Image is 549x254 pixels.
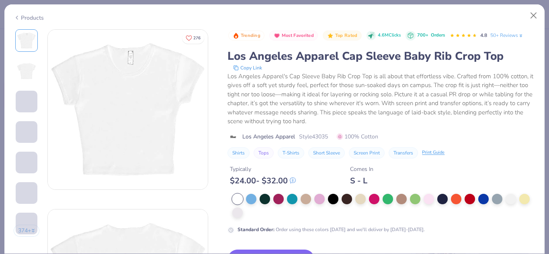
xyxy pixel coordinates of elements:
[378,32,401,39] span: 4.6M Clicks
[14,225,40,237] button: 374+
[238,226,274,233] strong: Standard Order :
[526,8,541,23] button: Close
[335,33,358,38] span: Top Rated
[490,32,524,39] a: 50+ Reviews
[193,36,201,40] span: 276
[349,147,385,158] button: Screen Print
[231,64,264,72] button: copy to clipboard
[417,32,445,39] div: 700+
[422,149,445,156] div: Print Guide
[241,33,260,38] span: Trending
[16,204,17,226] img: User generated content
[350,165,373,173] div: Comes In
[278,147,304,158] button: T-Shirts
[337,132,378,141] span: 100% Cotton
[238,226,425,233] div: Order using these colors [DATE] and we'll deliver by [DATE]-[DATE].
[227,134,238,140] img: brand logo
[350,176,373,186] div: S - L
[230,176,296,186] div: $ 24.00 - $ 32.00
[16,173,17,195] img: User generated content
[308,147,345,158] button: Short Sleeve
[227,72,535,126] div: Los Angeles Apparel's Cap Sleeve Baby Rib Crop Top is all about that effortless vibe. Crafted fro...
[233,33,239,39] img: Trending sort
[282,33,314,38] span: Most Favorited
[480,32,487,39] span: 4.8
[230,165,296,173] div: Typically
[450,29,477,42] div: 4.8 Stars
[16,112,17,134] img: User generated content
[431,32,445,38] span: Orders
[17,31,36,50] img: Front
[228,30,264,41] button: Badge Button
[17,61,36,81] img: Back
[274,33,280,39] img: Most Favorited sort
[299,132,328,141] span: Style 43035
[269,30,318,41] button: Badge Button
[227,49,535,64] div: Los Angeles Apparel Cap Sleeve Baby Rib Crop Top
[242,132,295,141] span: Los Angeles Apparel
[182,32,204,44] button: Like
[327,33,334,39] img: Top Rated sort
[389,147,418,158] button: Transfers
[16,143,17,165] img: User generated content
[323,30,361,41] button: Badge Button
[254,147,274,158] button: Tops
[227,147,250,158] button: Shirts
[48,30,208,189] img: Front
[14,14,44,22] div: Products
